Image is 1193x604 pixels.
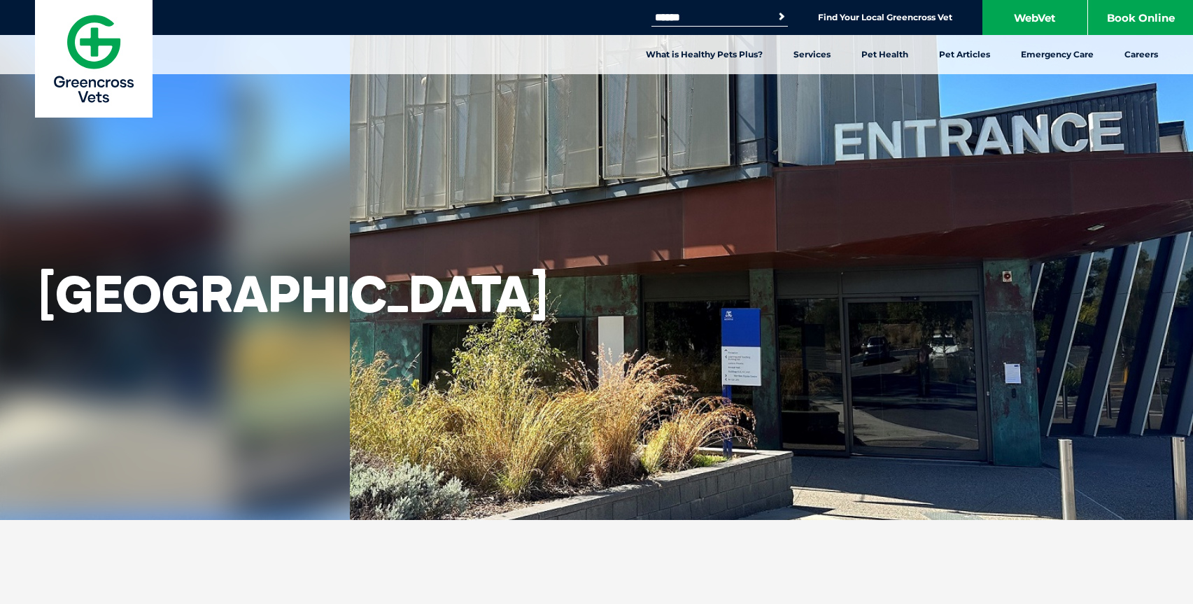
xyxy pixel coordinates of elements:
a: What is Healthy Pets Plus? [630,35,778,74]
a: Emergency Care [1005,35,1109,74]
a: Pet Health [846,35,924,74]
h1: [GEOGRAPHIC_DATA] [38,264,548,324]
a: Services [778,35,846,74]
button: Search [775,10,789,24]
a: Pet Articles [924,35,1005,74]
a: Careers [1109,35,1173,74]
a: Find Your Local Greencross Vet [818,12,952,23]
